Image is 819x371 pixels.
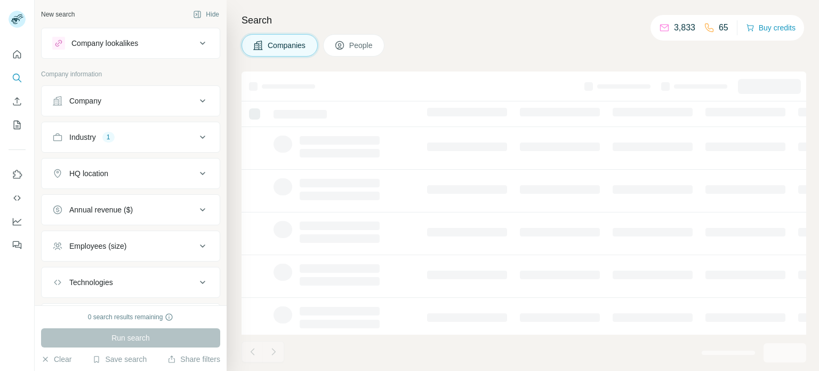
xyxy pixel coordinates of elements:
button: Employees (size) [42,233,220,259]
p: Company information [41,69,220,79]
div: Company lookalikes [71,38,138,49]
h4: Search [242,13,806,28]
div: Technologies [69,277,113,288]
button: Search [9,68,26,88]
button: My lists [9,115,26,135]
div: Employees (size) [69,241,126,251]
div: 1 [102,132,115,142]
button: Save search [92,354,147,365]
button: Use Surfe on LinkedIn [9,165,26,184]
button: Share filters [167,354,220,365]
button: HQ location [42,161,220,186]
button: Quick start [9,45,26,64]
button: Annual revenue ($) [42,197,220,223]
button: Company lookalikes [42,30,220,56]
div: New search [41,10,75,19]
div: HQ location [69,168,108,179]
button: Industry1 [42,124,220,150]
button: Company [42,88,220,114]
button: Hide [186,6,227,22]
button: Buy credits [746,20,796,35]
span: Companies [268,40,307,51]
span: People [349,40,374,51]
button: Clear [41,354,71,365]
p: 3,833 [674,21,695,34]
button: Technologies [42,270,220,295]
div: 0 search results remaining [88,312,174,322]
div: Industry [69,132,96,143]
button: Dashboard [9,212,26,231]
div: Company [69,96,101,106]
button: Enrich CSV [9,92,26,111]
p: 65 [719,21,728,34]
button: Use Surfe API [9,188,26,208]
button: Feedback [9,235,26,255]
div: Annual revenue ($) [69,204,133,215]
